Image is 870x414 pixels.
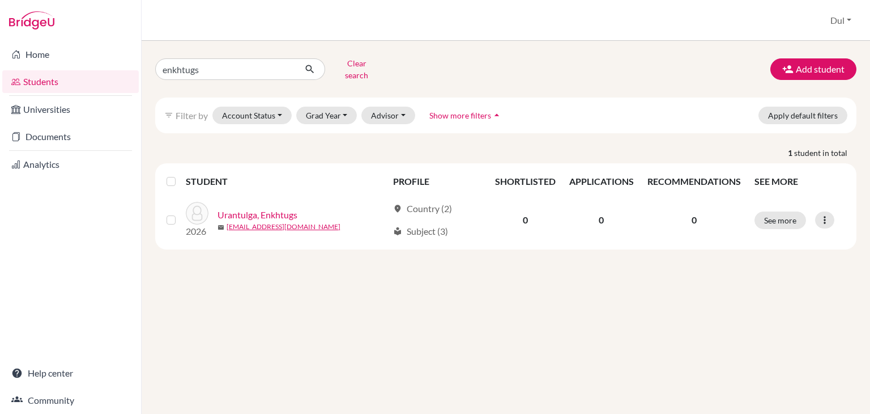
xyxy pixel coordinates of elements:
[325,54,388,84] button: Clear search
[647,213,741,227] p: 0
[788,147,794,159] strong: 1
[164,111,173,120] i: filter_list
[186,225,208,238] p: 2026
[217,208,297,222] a: Urantulga, Enkhtugs
[212,107,292,124] button: Account Status
[748,168,852,195] th: SEE MORE
[488,168,562,195] th: SHORTLISTED
[825,10,856,31] button: Dul
[2,389,139,412] a: Community
[429,111,491,120] span: Show more filters
[227,222,340,232] a: [EMAIL_ADDRESS][DOMAIN_NAME]
[361,107,415,124] button: Advisor
[393,202,452,216] div: Country (2)
[186,168,386,195] th: STUDENT
[155,58,296,80] input: Find student by name...
[2,153,139,176] a: Analytics
[770,58,856,80] button: Add student
[420,107,512,124] button: Show more filtersarrow_drop_up
[176,110,208,121] span: Filter by
[296,107,357,124] button: Grad Year
[2,125,139,148] a: Documents
[2,43,139,66] a: Home
[393,225,448,238] div: Subject (3)
[186,202,208,225] img: Urantulga, Enkhtugs
[2,70,139,93] a: Students
[794,147,856,159] span: student in total
[386,168,488,195] th: PROFILE
[562,168,641,195] th: APPLICATIONS
[562,195,641,245] td: 0
[488,195,562,245] td: 0
[758,107,847,124] button: Apply default filters
[393,227,402,236] span: local_library
[491,109,502,121] i: arrow_drop_up
[393,204,402,213] span: location_on
[217,224,224,231] span: mail
[9,11,54,29] img: Bridge-U
[641,168,748,195] th: RECOMMENDATIONS
[754,212,806,229] button: See more
[2,362,139,385] a: Help center
[2,98,139,121] a: Universities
